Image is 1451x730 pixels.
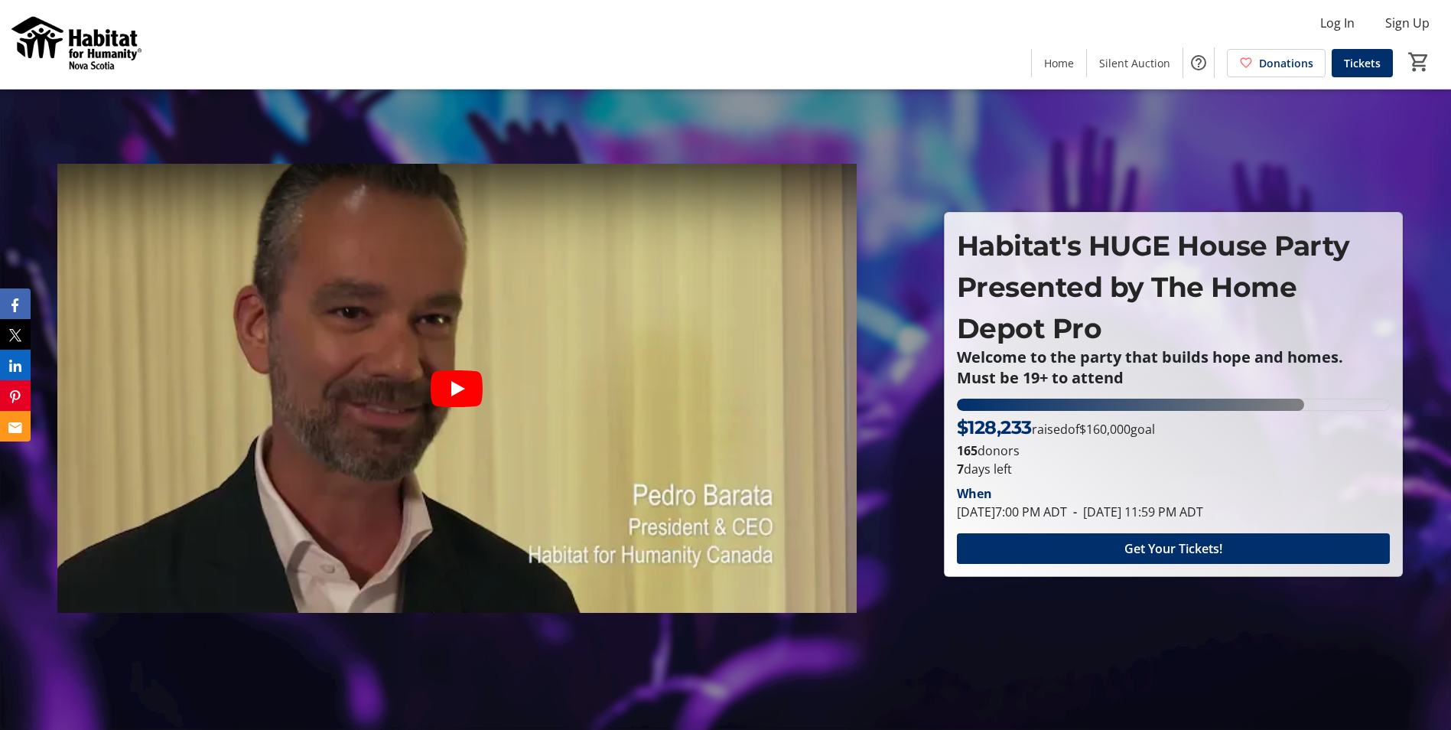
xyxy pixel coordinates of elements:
button: Sign Up [1373,11,1442,35]
button: Log In [1308,11,1367,35]
a: Donations [1227,49,1326,77]
span: [DATE] 7:00 PM ADT [957,504,1067,520]
div: 80.14593125% of fundraising goal reached [957,399,1390,411]
strong: Welcome to the party that builds hope and homes. [957,347,1343,367]
span: Silent Auction [1099,55,1170,71]
span: Habitat's HUGE House Party Presented by The Home Depot Pro [957,229,1350,345]
b: 165 [957,442,978,459]
span: $160,000 [1079,421,1131,438]
p: Must be 19+ to attend [957,370,1390,386]
span: Donations [1259,55,1313,71]
span: - [1067,504,1083,520]
span: [DATE] 11:59 PM ADT [1067,504,1203,520]
span: $128,233 [957,416,1032,438]
p: donors [957,442,1390,460]
button: Play video [431,370,483,407]
span: Get Your Tickets! [1124,539,1222,558]
span: 7 [957,461,964,477]
p: days left [957,460,1390,478]
span: Log In [1320,14,1355,32]
span: Home [1044,55,1074,71]
button: Cart [1405,48,1433,76]
a: Tickets [1332,49,1393,77]
a: Silent Auction [1087,49,1183,77]
div: When [957,484,992,503]
img: Habitat for Humanity Nova Scotia's Logo [9,6,145,83]
span: Tickets [1344,55,1381,71]
a: Home [1032,49,1086,77]
span: Sign Up [1385,14,1430,32]
button: Get Your Tickets! [957,533,1390,564]
button: Help [1183,47,1214,78]
p: raised of goal [957,414,1155,442]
